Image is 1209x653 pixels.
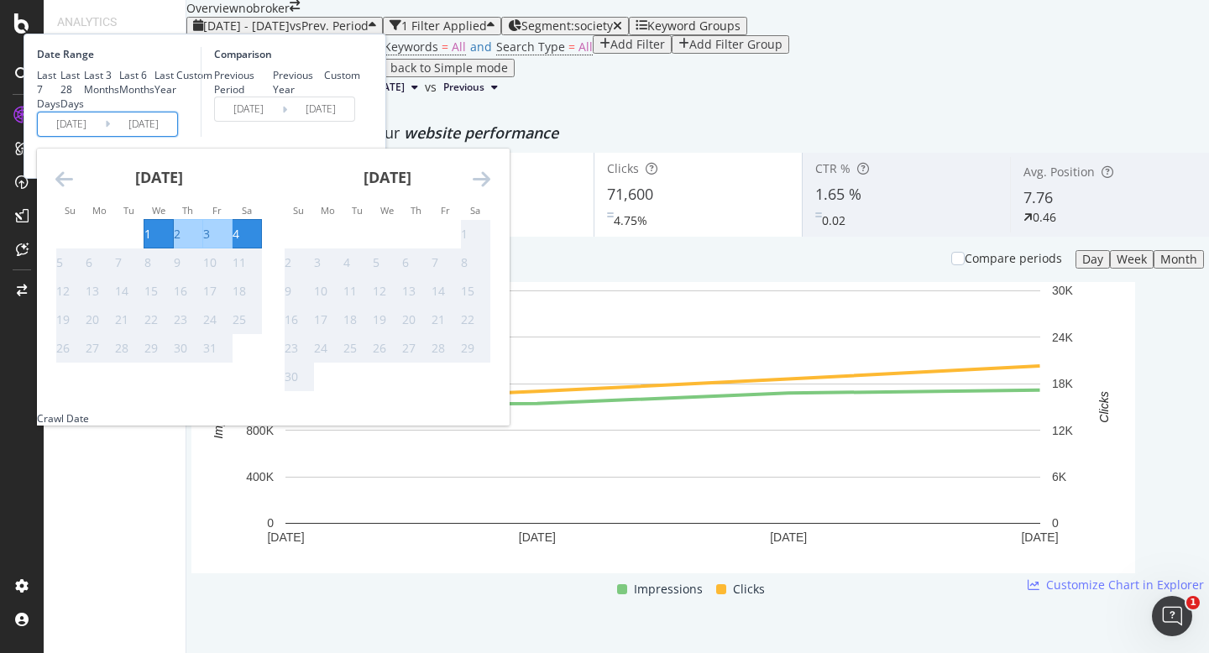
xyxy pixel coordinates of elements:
[233,254,246,271] div: 11
[285,368,298,385] div: 30
[496,39,565,55] span: Search Type
[203,254,217,271] div: 10
[86,311,99,328] div: 20
[212,375,225,438] text: Impressions
[233,277,262,306] td: Not available. Saturday, October 18, 2025
[321,204,335,217] small: Mo
[144,340,158,357] div: 29
[401,19,487,33] div: 1 Filter Applied
[115,254,122,271] div: 7
[1152,596,1192,636] iframe: Intercom live chat
[174,311,187,328] div: 23
[174,283,187,300] div: 16
[56,340,70,357] div: 26
[1052,377,1074,390] text: 18K
[343,340,357,357] div: 25
[144,254,151,271] div: 8
[1186,596,1200,609] span: 1
[384,39,438,55] span: Keywords
[461,248,490,277] td: Not available. Saturday, November 8, 2025
[285,306,314,334] td: Not available. Sunday, November 16, 2025
[84,68,119,97] div: Last 3 Months
[86,306,115,334] td: Not available. Monday, October 20, 2025
[815,160,850,176] span: CTR %
[186,123,1209,144] div: Detect big movements in your
[1052,424,1074,437] text: 12K
[115,340,128,357] div: 28
[37,149,509,411] div: Calendar
[1082,253,1103,266] div: Day
[629,17,747,35] button: Keyword Groups
[432,248,461,277] td: Not available. Friday, November 7, 2025
[119,68,154,97] div: Last 6 Months
[343,254,350,271] div: 4
[144,226,151,243] div: 1
[461,340,474,357] div: 29
[402,311,416,328] div: 20
[57,13,172,30] div: Analytics
[314,340,327,357] div: 24
[1154,250,1204,269] button: Month
[610,38,665,51] div: Add Filter
[461,283,474,300] div: 15
[324,68,360,82] div: Custom
[364,167,411,187] strong: [DATE]
[432,277,461,306] td: Not available. Friday, November 14, 2025
[1052,331,1074,344] text: 24K
[1021,530,1058,544] text: [DATE]
[56,311,70,328] div: 19
[246,424,274,437] text: 800K
[203,306,233,334] td: Not available. Friday, October 24, 2025
[402,283,416,300] div: 13
[65,204,76,217] small: Su
[285,283,291,300] div: 9
[1046,577,1204,593] span: Customize Chart in Explorer
[233,226,239,243] div: 4
[293,204,304,217] small: Su
[285,248,314,277] td: Not available. Sunday, November 2, 2025
[314,283,327,300] div: 10
[443,80,484,95] span: Previous
[267,530,304,544] text: [DATE]
[593,35,672,54] button: Add Filter
[115,283,128,300] div: 14
[176,68,212,82] div: Custom
[203,248,233,277] td: Not available. Friday, October 10, 2025
[501,17,629,35] button: Segment:society
[233,283,246,300] div: 18
[174,306,203,334] td: Not available. Thursday, October 23, 2025
[144,334,174,363] td: Not available. Wednesday, October 29, 2025
[285,254,291,271] div: 2
[123,204,134,217] small: Tu
[1028,577,1204,593] a: Customize Chart in Explorer
[343,277,373,306] td: Not available. Tuesday, November 11, 2025
[343,311,357,328] div: 18
[402,306,432,334] td: Not available. Thursday, November 20, 2025
[86,334,115,363] td: Not available. Monday, October 27, 2025
[1117,253,1147,266] div: Week
[285,277,314,306] td: Not available. Sunday, November 9, 2025
[822,212,845,229] div: 0.02
[233,248,262,277] td: Not available. Saturday, October 11, 2025
[1023,187,1053,207] span: 7.76
[174,334,203,363] td: Not available. Thursday, October 30, 2025
[432,254,438,271] div: 7
[441,204,450,217] small: Fr
[402,334,432,363] td: Not available. Thursday, November 27, 2025
[285,311,298,328] div: 16
[56,254,63,271] div: 5
[411,204,421,217] small: Th
[203,311,217,328] div: 24
[402,248,432,277] td: Not available. Thursday, November 6, 2025
[233,311,246,328] div: 25
[212,204,222,217] small: Fr
[965,250,1062,267] div: Compare periods
[432,340,445,357] div: 28
[373,334,402,363] td: Not available. Wednesday, November 26, 2025
[461,334,490,363] td: Not available. Saturday, November 29, 2025
[432,311,445,328] div: 21
[314,334,343,363] td: Not available. Monday, November 24, 2025
[86,283,99,300] div: 13
[55,169,73,190] div: Move backward to switch to the previous month.
[144,311,158,328] div: 22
